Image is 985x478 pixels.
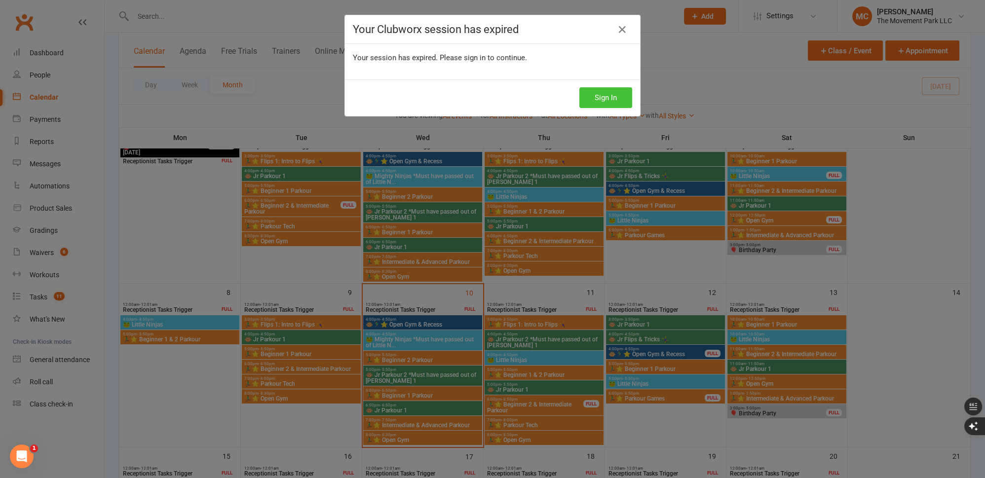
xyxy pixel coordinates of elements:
[10,444,34,468] iframe: Intercom live chat
[579,87,632,108] button: Sign In
[30,444,38,452] span: 1
[353,23,632,36] h4: Your Clubworx session has expired
[614,22,630,37] a: Close
[353,53,527,62] span: Your session has expired. Please sign in to continue.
